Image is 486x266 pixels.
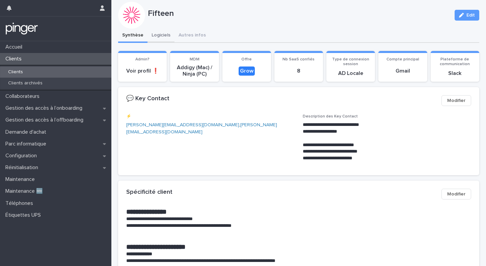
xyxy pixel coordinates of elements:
[148,9,449,19] p: Fifteen
[122,68,163,74] p: Voir profil ❗
[3,153,42,159] p: Configuration
[126,189,172,196] h2: Spécificité client
[3,164,44,171] p: Réinitialisation
[3,129,52,135] p: Demande d'achat
[435,70,475,77] p: Slack
[239,66,255,76] div: Grow
[386,57,419,61] span: Compte principal
[174,29,210,43] button: Autres infos
[190,57,199,61] span: MDM
[126,95,169,103] h2: 💬 Key Contact
[440,57,470,66] span: Plateforme de communication
[135,57,150,61] span: Admin?
[126,123,277,134] a: [PERSON_NAME][EMAIL_ADDRESS][DOMAIN_NAME]
[147,29,174,43] button: Logiciels
[303,114,358,118] span: Description des Key Contact
[382,68,423,74] p: Gmail
[3,117,89,123] p: Gestion des accès à l’offboarding
[241,57,252,61] span: Offre
[3,93,45,100] p: Collaborateurs
[441,95,471,106] button: Modifier
[3,105,88,111] p: Gestion des accès à l’onboarding
[447,97,465,104] span: Modifier
[447,191,465,197] span: Modifier
[3,176,40,183] p: Maintenance
[441,189,471,199] button: Modifier
[174,64,215,77] p: Addigy (Mac) / Ninja (PC)
[126,114,131,118] span: ⚡️
[3,80,48,86] p: Clients archivés
[3,188,48,194] p: Maintenance 🆕
[126,123,239,127] a: [PERSON_NAME][EMAIL_ADDRESS][DOMAIN_NAME]
[3,69,28,75] p: Clients
[3,56,27,62] p: Clients
[5,22,38,35] img: mTgBEunGTSyRkCgitkcU
[118,29,147,43] button: Synthèse
[282,57,315,61] span: Nb SaaS confiés
[466,13,475,18] span: Edit
[330,70,371,77] p: AD Locale
[455,10,479,21] button: Edit
[3,141,52,147] p: Parc informatique
[3,44,28,50] p: Accueil
[126,122,295,136] p: ,
[332,57,369,66] span: Type de connexion session
[3,212,46,218] p: Étiquettes UPS
[278,68,319,74] p: 8
[3,200,38,207] p: Téléphones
